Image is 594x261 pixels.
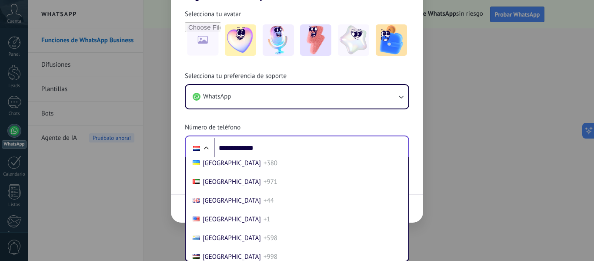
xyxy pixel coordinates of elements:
[186,85,408,108] button: WhatsApp
[203,234,261,242] span: [GEOGRAPHIC_DATA]
[225,24,256,56] img: -1.jpeg
[376,24,407,56] img: -5.jpeg
[263,24,294,56] img: -2.jpeg
[264,197,274,205] span: +44
[203,159,261,167] span: [GEOGRAPHIC_DATA]
[203,253,261,261] span: [GEOGRAPHIC_DATA]
[203,197,261,205] span: [GEOGRAPHIC_DATA]
[203,215,261,224] span: [GEOGRAPHIC_DATA]
[264,253,277,261] span: +998
[300,24,331,56] img: -3.jpeg
[203,178,261,186] span: [GEOGRAPHIC_DATA]
[338,24,369,56] img: -4.jpeg
[264,215,270,224] span: +1
[185,72,287,81] span: Selecciona tu preferencia de soporte
[185,123,240,132] span: Número de teléfono
[264,234,277,242] span: +598
[264,178,277,186] span: +971
[185,10,241,19] span: Selecciona tu avatar
[203,92,231,101] span: WhatsApp
[264,159,277,167] span: +380
[188,139,205,157] div: Netherlands: + 31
